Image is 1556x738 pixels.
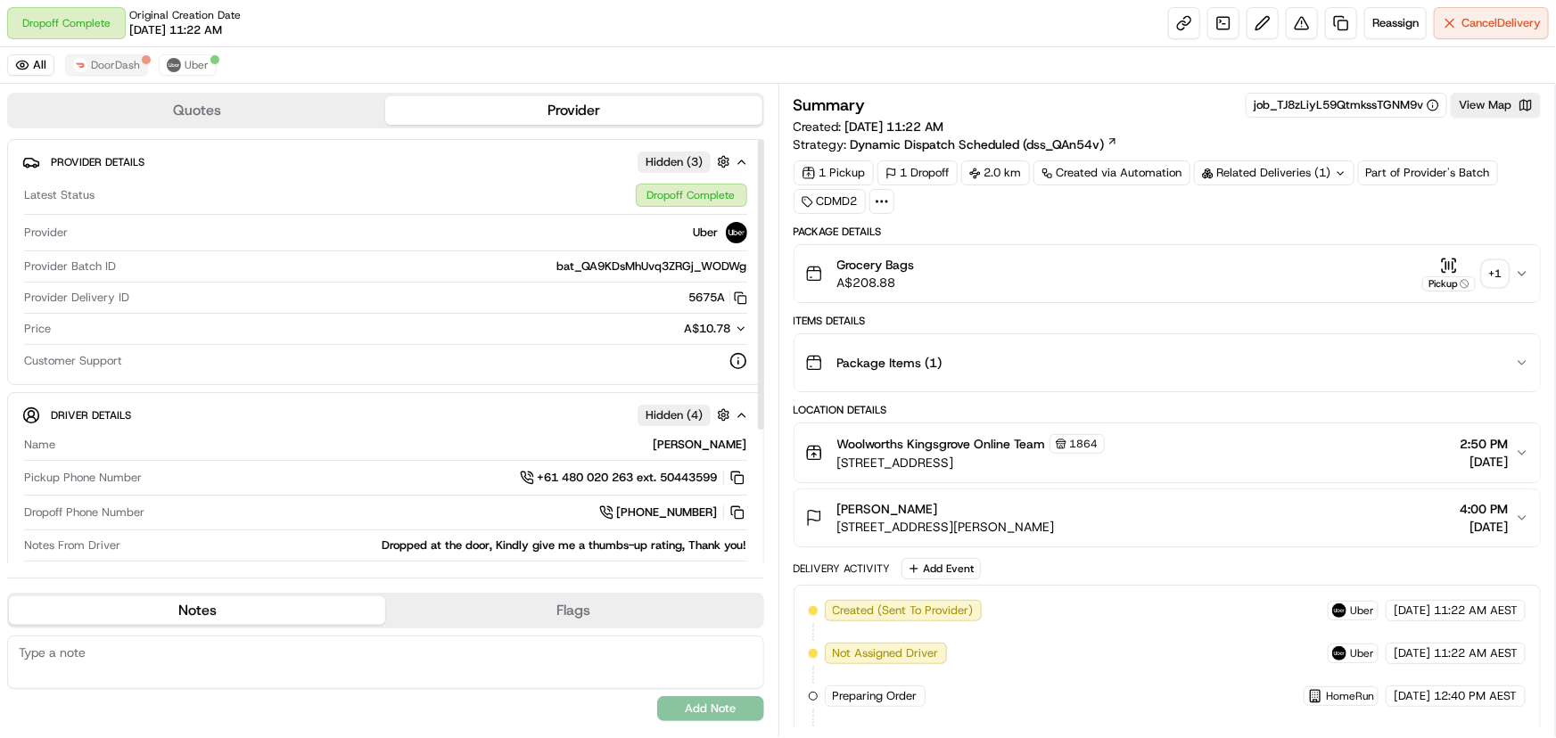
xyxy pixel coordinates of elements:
div: Strategy: [794,135,1118,153]
button: Hidden (4) [638,404,735,426]
span: [DATE] 11:22 AM [129,22,222,38]
span: Name [24,437,55,453]
span: Latest Status [24,187,95,203]
a: +61 480 020 263 ext. 50443599 [520,468,747,488]
span: Provider Delivery ID [24,290,129,306]
h3: Summary [794,97,866,113]
button: 5675A [689,290,747,306]
span: +61 480 020 263 ext. 50443599 [538,470,718,486]
button: Provider [385,96,762,125]
span: [DATE] [1394,603,1430,619]
span: Hidden ( 4 ) [646,407,703,423]
div: Package Details [794,225,1542,239]
span: [DATE] [1394,645,1430,661]
span: [DATE] [1460,518,1508,536]
div: + 1 [1483,261,1508,286]
button: Flags [385,596,762,625]
button: Add Event [901,558,981,579]
span: Uber [1350,603,1374,618]
span: Created: [794,118,944,135]
div: Items Details [794,314,1542,328]
span: Price [24,321,51,337]
button: Reassign [1364,7,1427,39]
span: A$208.88 [837,274,915,291]
img: uber-new-logo.jpeg [167,58,181,72]
button: Hidden (3) [638,151,735,173]
span: HomeRun [1326,689,1374,703]
span: Cancel Delivery [1461,15,1541,31]
button: Uber [159,54,217,76]
button: Woolworths Kingsgrove Online Team1864[STREET_ADDRESS]2:50 PM[DATE] [794,423,1541,482]
span: Reassign [1372,15,1419,31]
div: Dropped at the door, Kindly give me a thumbs-up rating, Thank you! [128,537,747,553]
span: 11:22 AM AEST [1434,603,1518,619]
button: Provider DetailsHidden (3) [22,147,749,176]
span: Package Items ( 1 ) [837,354,943,372]
button: View Map [1451,93,1541,118]
span: [DATE] [1394,688,1430,704]
span: Uber [1350,646,1374,660]
button: Quotes [9,96,385,125]
img: uber-new-logo.jpeg [1332,603,1346,618]
span: Uber [185,58,209,72]
button: Package Items (1) [794,334,1541,391]
span: Driver Details [51,408,131,422]
button: Pickup [1422,257,1476,291]
span: Notes From Driver [24,537,120,553]
span: Customer Support [24,353,122,369]
div: Delivery Activity [794,562,891,576]
span: [STREET_ADDRESS] [837,454,1105,471]
a: [PHONE_NUMBER] [599,503,747,522]
a: Dynamic Dispatch Scheduled (dss_QAn54v) [851,135,1118,153]
button: Pickup+1 [1422,257,1508,291]
span: [DATE] 11:22 AM [845,119,944,135]
span: Created (Sent To Provider) [833,603,974,619]
span: Dynamic Dispatch Scheduled (dss_QAn54v) [851,135,1105,153]
span: DoorDash [91,58,140,72]
span: A$10.78 [685,321,731,336]
span: Hidden ( 3 ) [646,154,703,170]
div: Related Deliveries (1) [1194,160,1354,185]
span: 1864 [1070,437,1099,451]
span: 12:40 PM AEST [1434,688,1517,704]
img: doordash_logo_v2.png [73,58,87,72]
span: [PERSON_NAME] [837,500,938,518]
div: 1 Dropoff [877,160,958,185]
span: 2:50 PM [1460,435,1508,453]
button: DoorDash [65,54,148,76]
span: Woolworths Kingsgrove Online Team [837,435,1046,453]
span: 4:00 PM [1460,500,1508,518]
span: Dropoff Phone Number [24,504,144,521]
span: Provider Batch ID [24,258,116,275]
button: Driver DetailsHidden (4) [22,400,749,430]
button: Notes [9,596,385,625]
button: job_TJ8zLiyL59QtmkssTGNM9v [1254,97,1439,113]
button: Grocery BagsA$208.88Pickup+1 [794,245,1541,302]
span: [PHONE_NUMBER] [617,504,718,521]
div: [PERSON_NAME] [62,437,747,453]
span: Provider Details [51,155,144,169]
div: 2.0 km [961,160,1030,185]
span: Uber [694,225,719,241]
button: All [7,54,54,76]
span: Pickup Phone Number [24,470,142,486]
span: Preparing Order [833,688,918,704]
span: Provider [24,225,68,241]
button: A$10.78 [590,321,747,337]
div: Location Details [794,403,1542,417]
span: [DATE] [1460,453,1508,471]
span: Grocery Bags [837,256,915,274]
span: [STREET_ADDRESS][PERSON_NAME] [837,518,1055,536]
img: uber-new-logo.jpeg [1332,646,1346,660]
button: [PERSON_NAME][STREET_ADDRESS][PERSON_NAME]4:00 PM[DATE] [794,489,1541,546]
div: 1 Pickup [794,160,874,185]
div: Pickup [1422,276,1476,291]
button: CancelDelivery [1434,7,1549,39]
div: CDMD2 [794,189,866,214]
a: Created via Automation [1033,160,1190,185]
img: uber-new-logo.jpeg [726,222,747,243]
